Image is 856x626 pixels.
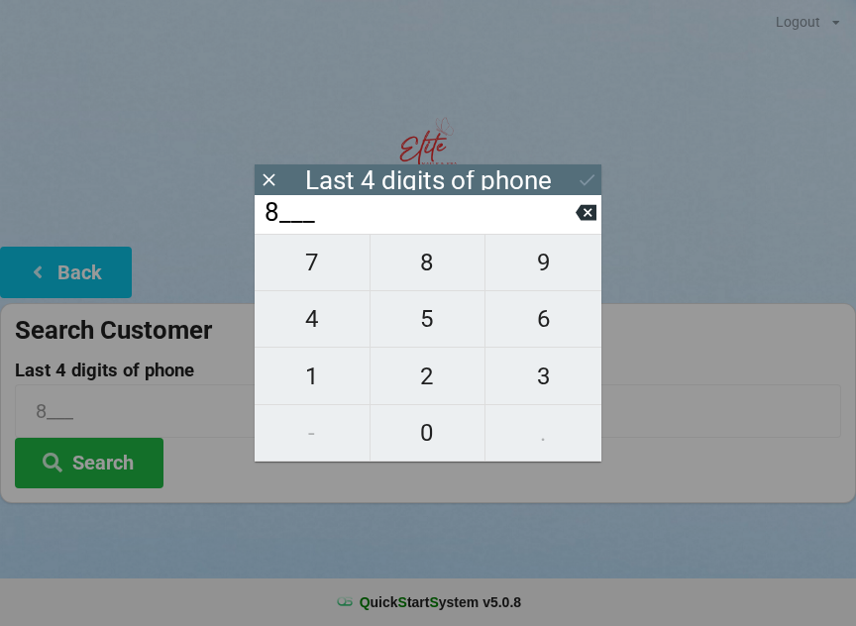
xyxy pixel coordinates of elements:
[371,348,486,404] button: 2
[371,242,485,283] span: 8
[371,405,486,462] button: 0
[485,348,601,404] button: 3
[371,234,486,291] button: 8
[255,298,370,340] span: 4
[255,348,371,404] button: 1
[371,356,485,397] span: 2
[255,242,370,283] span: 7
[255,291,371,348] button: 4
[371,412,485,454] span: 0
[485,356,601,397] span: 3
[485,234,601,291] button: 9
[485,291,601,348] button: 6
[371,291,486,348] button: 5
[485,298,601,340] span: 6
[255,356,370,397] span: 1
[371,298,485,340] span: 5
[305,170,552,190] div: Last 4 digits of phone
[485,242,601,283] span: 9
[255,234,371,291] button: 7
